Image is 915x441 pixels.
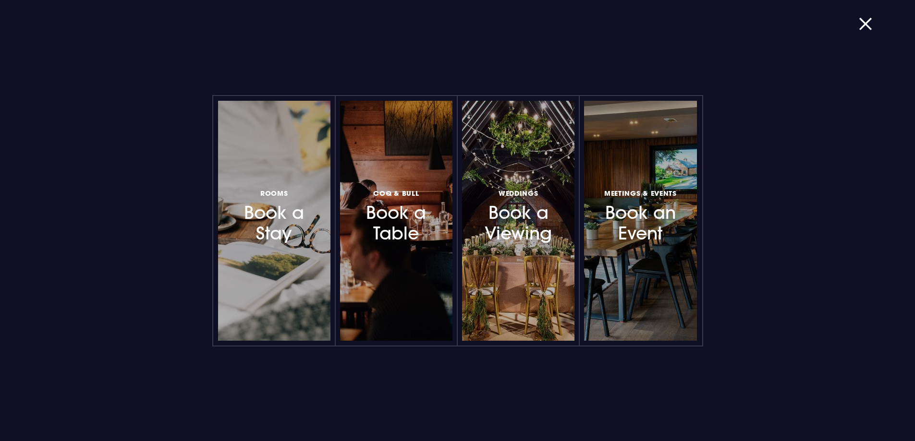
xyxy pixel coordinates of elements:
h3: Book a Stay [232,187,316,244]
span: Rooms [260,189,288,198]
a: Meetings & EventsBook an Event [584,101,696,341]
h3: Book a Viewing [476,187,560,244]
span: Meetings & Events [604,189,677,198]
span: Coq & Bull [373,189,419,198]
a: RoomsBook a Stay [218,101,330,341]
span: Weddings [499,189,538,198]
a: Coq & BullBook a Table [340,101,452,341]
h3: Book a Table [354,187,438,244]
h3: Book an Event [598,187,682,244]
a: WeddingsBook a Viewing [462,101,574,341]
